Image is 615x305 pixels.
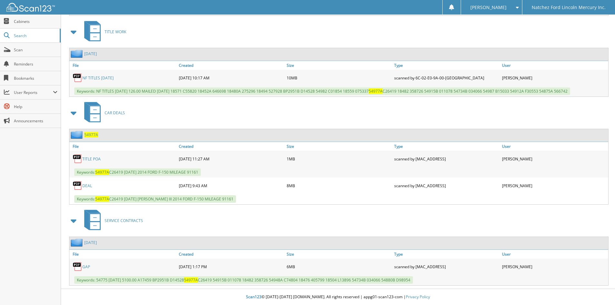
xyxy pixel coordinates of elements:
[532,5,606,9] span: Natchez Ford Lincoln Mercury Inc.
[71,131,84,139] img: folder2.png
[393,152,500,165] div: scanned by [MAC_ADDRESS]
[84,51,97,56] a: [DATE]
[74,195,236,203] span: Keywords: C26419 [DATE] [PERSON_NAME] III 2014 FORD F-150 MILEAGE 91161
[14,104,57,109] span: Help
[84,240,97,245] a: [DATE]
[500,142,608,151] a: User
[80,19,126,45] a: TITLE WORK
[500,61,608,70] a: User
[74,87,570,95] span: Keywords: NF TITLES [DATE] 126.00 MAILED [DATE] 18571 C55820 18452A 646698 18480A 275296 18494 52...
[285,71,393,84] div: 10MB
[74,168,201,176] span: Keywords: C26419 [DATE] 2014 FORD F-150 MILEAGE 91161
[583,274,615,305] iframe: Chat Widget
[6,3,55,12] img: scan123-logo-white.svg
[14,118,57,124] span: Announcements
[177,260,285,273] div: [DATE] 1:17 PM
[393,250,500,259] a: Type
[80,100,125,126] a: CAR DEALS
[393,142,500,151] a: Type
[177,152,285,165] div: [DATE] 11:27 AM
[285,142,393,151] a: Size
[95,196,109,202] span: 54977A
[285,152,393,165] div: 1MB
[500,260,608,273] div: [PERSON_NAME]
[80,208,143,233] a: SERVICE CONTRACTS
[500,71,608,84] div: [PERSON_NAME]
[73,181,82,190] img: PDF.png
[105,110,125,116] span: CAR DEALS
[393,260,500,273] div: scanned by [MAC_ADDRESS]
[14,90,53,95] span: User Reports
[105,218,143,223] span: SERVICE CONTRACTS
[369,88,383,94] span: 54977A
[82,75,114,81] a: NF TITLES [DATE]
[285,250,393,259] a: Size
[82,156,101,162] a: TITLE POA
[184,277,198,283] span: 54977A
[14,61,57,67] span: Reminders
[61,289,615,305] div: © [DATE]-[DATE] [DOMAIN_NAME]. All rights reserved | appg01-scan123-com |
[285,179,393,192] div: 8MB
[500,152,608,165] div: [PERSON_NAME]
[73,73,82,83] img: PDF.png
[470,5,507,9] span: [PERSON_NAME]
[95,169,109,175] span: 54977A
[177,61,285,70] a: Created
[393,71,500,84] div: scanned by 6C-02-E0-9A-00-[GEOGRAPHIC_DATA]
[71,239,84,247] img: folder2.png
[285,260,393,273] div: 6MB
[393,179,500,192] div: scanned by [MAC_ADDRESS]
[406,294,430,300] a: Privacy Policy
[82,183,92,188] a: DEAL
[73,262,82,271] img: PDF.png
[73,154,82,164] img: PDF.png
[177,142,285,151] a: Created
[500,179,608,192] div: [PERSON_NAME]
[69,61,177,70] a: File
[177,71,285,84] div: [DATE] 10:17 AM
[177,179,285,192] div: [DATE] 9:43 AM
[14,33,56,38] span: Search
[71,50,84,58] img: folder2.png
[69,250,177,259] a: File
[177,250,285,259] a: Created
[393,61,500,70] a: Type
[500,250,608,259] a: User
[14,47,57,53] span: Scan
[14,76,57,81] span: Bookmarks
[285,61,393,70] a: Size
[105,29,126,35] span: TITLE WORK
[82,264,90,269] a: GAP
[84,132,98,137] a: 54977A
[14,19,57,24] span: Cabinets
[74,276,413,284] span: Keywords: 54775 [DATE] 5100.00 A17459 BP2951B D14528 C26419 54915B 011078 18482 358726 54948A C74...
[69,142,177,151] a: File
[246,294,261,300] span: Scan123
